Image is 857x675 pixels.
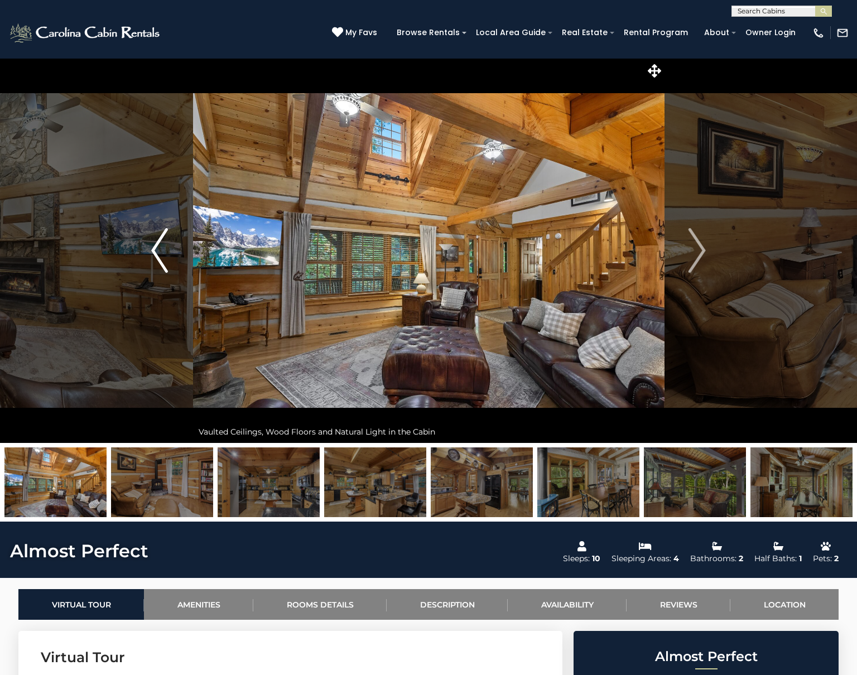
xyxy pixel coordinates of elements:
[218,447,320,517] img: 165237021
[508,589,627,620] a: Availability
[812,27,825,39] img: phone-regular-white.png
[193,421,665,443] div: Vaulted Ceilings, Wood Floors and Natural Light in the Cabin
[470,24,551,41] a: Local Area Guide
[151,228,168,273] img: arrow
[537,447,639,517] img: 165237025
[324,447,426,517] img: 165237020
[556,24,613,41] a: Real Estate
[730,589,839,620] a: Location
[750,447,853,517] img: 165237023
[836,27,849,39] img: mail-regular-white.png
[391,24,465,41] a: Browse Rentals
[618,24,694,41] a: Rental Program
[41,648,540,667] h3: Virtual Tour
[4,447,107,517] img: 165237016
[699,24,735,41] a: About
[8,22,163,44] img: White-1-2.png
[644,447,746,517] img: 165237048
[576,649,836,664] h2: Almost Perfect
[127,58,193,443] button: Previous
[332,27,380,39] a: My Favs
[627,589,730,620] a: Reviews
[345,27,377,38] span: My Favs
[111,447,213,517] img: 165237019
[18,589,144,620] a: Virtual Tour
[253,589,387,620] a: Rooms Details
[431,447,533,517] img: 165237022
[387,589,508,620] a: Description
[144,589,253,620] a: Amenities
[664,58,730,443] button: Next
[689,228,706,273] img: arrow
[740,24,801,41] a: Owner Login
